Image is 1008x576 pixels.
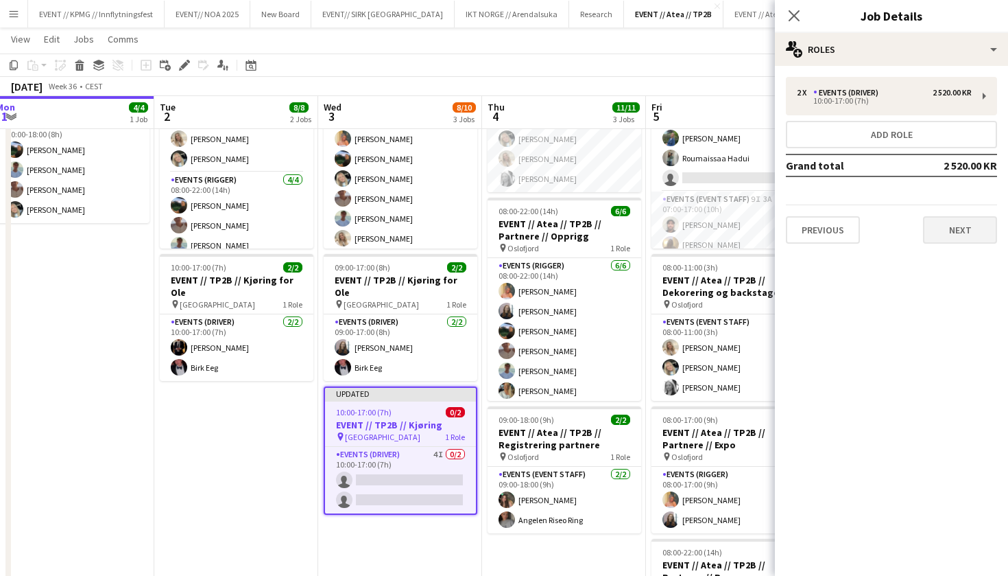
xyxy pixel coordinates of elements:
[488,258,641,404] app-card-role: Events (Rigger)6/608:00-22:00 (14h)[PERSON_NAME][PERSON_NAME][PERSON_NAME][PERSON_NAME][PERSON_NA...
[324,45,477,249] app-job-card: 08:00-22:00 (14h)6/6EVENT // Atea // TP2B // Partnere // Opprigg Oslofjord1 RoleEvents (Rigger)6/...
[488,106,641,192] app-card-role: Events (Event Staff)3/308:00-18:00 (10h)[PERSON_NAME][PERSON_NAME][PERSON_NAME]
[160,45,313,249] app-job-card: 08:00-22:00 (14h)6/6EVENT // Atea // TP2B // Partnere // Opprigg Oslofjord2 RolesEvents (Rigger)2...
[336,407,392,417] span: 10:00-17:00 (7h)
[165,1,250,27] button: EVENT// NOA 2025
[160,172,313,279] app-card-role: Events (Rigger)4/408:00-22:00 (14h)[PERSON_NAME][PERSON_NAME][PERSON_NAME]
[485,108,505,124] span: 4
[651,101,662,113] span: Fri
[453,102,476,113] span: 8/10
[774,452,794,462] span: 1 Role
[73,33,94,45] span: Jobs
[289,102,309,113] span: 8/8
[488,426,641,451] h3: EVENT // Atea // TP2B // Registrering partnere
[129,102,148,113] span: 4/4
[651,274,805,299] h3: EVENT // Atea // TP2B // Dekorering og backstage oppsett
[5,30,36,48] a: View
[344,299,419,310] span: [GEOGRAPHIC_DATA]
[171,262,226,273] span: 10:00-17:00 (7h)
[446,299,466,310] span: 1 Role
[324,387,477,515] app-job-card: Updated10:00-17:00 (7h)0/2EVENT // TP2B // Kjøring [GEOGRAPHIC_DATA]1 RoleEvents (Driver)4I0/210:...
[611,206,630,216] span: 6/6
[651,254,805,401] app-job-card: 08:00-11:00 (3h)3/3EVENT // Atea // TP2B // Dekorering og backstage oppsett Oslofjord1 RoleEvents...
[507,243,539,253] span: Oslofjord
[786,216,860,244] button: Previous
[324,254,477,381] app-job-card: 09:00-17:00 (8h)2/2EVENT // TP2B // Kjøring for Ole [GEOGRAPHIC_DATA]1 RoleEvents (Driver)2/209:0...
[797,88,813,97] div: 2 x
[488,101,505,113] span: Thu
[488,467,641,533] app-card-role: Events (Event Staff)2/209:00-18:00 (9h)[PERSON_NAME]Angelen Riseo Ring
[662,547,722,557] span: 08:00-22:00 (14h)
[797,97,972,104] div: 10:00-17:00 (7h)
[488,198,641,401] div: 08:00-22:00 (14h)6/6EVENT // Atea // TP2B // Partnere // Opprigg Oslofjord1 RoleEvents (Rigger)6/...
[250,1,311,27] button: New Board
[108,33,139,45] span: Comms
[85,81,103,91] div: CEST
[324,101,341,113] span: Wed
[786,154,911,176] td: Grand total
[11,33,30,45] span: View
[569,1,624,27] button: Research
[499,415,554,425] span: 09:00-18:00 (9h)
[624,1,723,27] button: EVENT // Atea // TP2B
[610,452,630,462] span: 1 Role
[180,299,255,310] span: [GEOGRAPHIC_DATA]
[775,33,1008,66] div: Roles
[453,114,475,124] div: 3 Jobs
[158,108,176,124] span: 2
[651,467,805,533] app-card-role: Events (Rigger)2/208:00-17:00 (9h)[PERSON_NAME][PERSON_NAME]
[662,415,718,425] span: 08:00-17:00 (9h)
[325,388,476,399] div: Updated
[651,314,805,401] app-card-role: Events (Event Staff)3/308:00-11:00 (3h)[PERSON_NAME][PERSON_NAME][PERSON_NAME]
[290,114,311,124] div: 2 Jobs
[488,406,641,533] app-job-card: 09:00-18:00 (9h)2/2EVENT // Atea // TP2B // Registrering partnere Oslofjord1 RoleEvents (Event St...
[445,432,465,442] span: 1 Role
[160,101,176,113] span: Tue
[160,106,313,172] app-card-role: Events (Rigger)2/208:00-21:00 (13h)[PERSON_NAME][PERSON_NAME]
[671,452,703,462] span: Oslofjord
[160,254,313,381] app-job-card: 10:00-17:00 (7h)2/2EVENT // TP2B // Kjøring for Ole [GEOGRAPHIC_DATA]1 RoleEvents (Driver)2/210:0...
[774,299,794,310] span: 1 Role
[488,218,641,242] h3: EVENT // Atea // TP2B // Partnere // Opprigg
[649,108,662,124] span: 5
[325,419,476,431] h3: EVENT // TP2B // Kjøring
[651,406,805,533] app-job-card: 08:00-17:00 (9h)2/2EVENT // Atea // TP2B // Partnere // Expo Oslofjord1 RoleEvents (Rigger)2/208:...
[446,407,465,417] span: 0/2
[44,33,60,45] span: Edit
[68,30,99,48] a: Jobs
[507,452,539,462] span: Oslofjord
[322,108,341,124] span: 3
[651,192,805,318] app-card-role: Events (Event Staff)9I3A4/507:00-17:00 (10h)[PERSON_NAME][PERSON_NAME]
[345,432,420,442] span: [GEOGRAPHIC_DATA]
[447,262,466,273] span: 2/2
[455,1,569,27] button: IKT NORGE // Arendalsuka
[786,121,997,148] button: Add role
[651,45,805,249] app-job-card: 07:00-17:00 (10h)8/10EVENT // Atea // TP2B // Veiviser Gardermoen Gardermoen2 RolesEvents (Event ...
[324,314,477,381] app-card-role: Events (Driver)2/209:00-17:00 (8h)[PERSON_NAME]Birk Eeg
[160,274,313,299] h3: EVENT // TP2B // Kjøring for Ole
[160,314,313,381] app-card-role: Events (Driver)2/210:00-17:00 (7h)[PERSON_NAME]Birk Eeg
[325,447,476,514] app-card-role: Events (Driver)4I0/210:00-17:00 (7h)
[775,7,1008,25] h3: Job Details
[335,262,390,273] span: 09:00-17:00 (8h)
[671,299,703,310] span: Oslofjord
[911,154,997,176] td: 2 520.00 KR
[102,30,144,48] a: Comms
[662,262,718,273] span: 08:00-11:00 (3h)
[611,415,630,425] span: 2/2
[612,102,640,113] span: 11/11
[610,243,630,253] span: 1 Role
[723,1,855,27] button: EVENT // Atea Community 2025
[324,106,477,252] app-card-role: Events (Rigger)6/608:00-22:00 (14h)[PERSON_NAME][PERSON_NAME][PERSON_NAME][PERSON_NAME][PERSON_NA...
[923,216,997,244] button: Next
[28,1,165,27] button: EVENT // KPMG // Innflytningsfest
[933,88,972,97] div: 2 520.00 KR
[45,81,80,91] span: Week 36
